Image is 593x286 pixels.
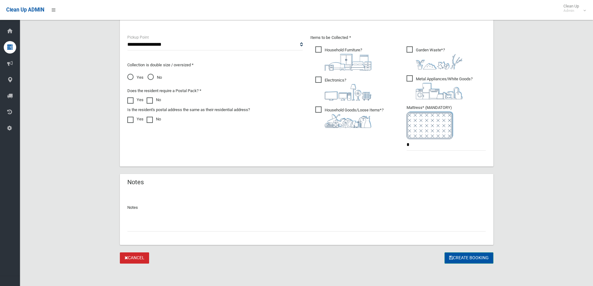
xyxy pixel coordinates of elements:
[416,48,463,69] i: ?
[127,106,250,114] label: Is the resident's postal address the same as their residential address?
[310,34,486,41] p: Items to be Collected *
[325,78,371,101] i: ?
[147,96,161,104] label: No
[127,87,201,95] label: Does the resident require a Postal Pack? *
[407,105,486,139] span: Mattress* (MANDATORY)
[6,7,44,13] span: Clean Up ADMIN
[127,204,486,211] p: Notes
[563,8,579,13] small: Admin
[407,46,463,69] span: Garden Waste*
[127,61,303,69] p: Collection is double size / oversized *
[416,77,473,99] i: ?
[127,74,144,81] span: Yes
[315,46,371,71] span: Household Furniture
[407,75,473,99] span: Metal Appliances/White Goods
[325,48,371,71] i: ?
[120,252,149,264] a: Cancel
[325,108,384,128] i: ?
[315,106,384,128] span: Household Goods/Loose Items*
[148,74,162,81] span: No
[416,54,463,69] img: 4fd8a5c772b2c999c83690221e5242e0.png
[127,115,144,123] label: Yes
[325,114,371,128] img: b13cc3517677393f34c0a387616ef184.png
[407,111,453,139] img: e7408bece873d2c1783593a074e5cb2f.png
[120,176,151,188] header: Notes
[560,4,585,13] span: Clean Up
[127,96,144,104] label: Yes
[416,83,463,99] img: 36c1b0289cb1767239cdd3de9e694f19.png
[147,115,161,123] label: No
[325,84,371,101] img: 394712a680b73dbc3d2a6a3a7ffe5a07.png
[325,54,371,71] img: aa9efdbe659d29b613fca23ba79d85cb.png
[315,77,371,101] span: Electronics
[445,252,493,264] button: Create Booking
